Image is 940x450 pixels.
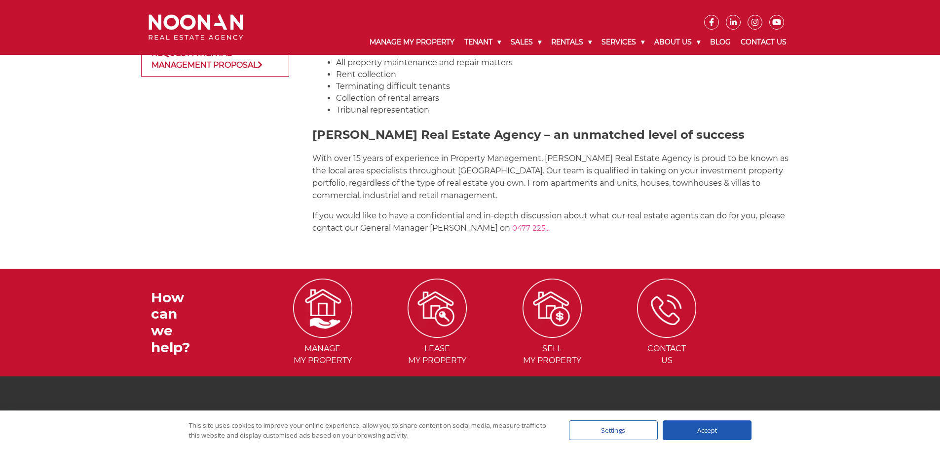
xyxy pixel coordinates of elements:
a: Click to reveal phone number [512,223,550,233]
div: Accept [663,420,752,440]
a: Sales [506,30,546,55]
span: Sell my Property [496,343,609,367]
img: ICONS [523,279,582,338]
li: All property maintenance and repair matters [336,57,799,69]
a: Manage My Property [365,30,459,55]
a: Rentals [546,30,597,55]
img: ICONS [637,279,696,338]
a: Leasemy Property [381,303,494,365]
a: Sellmy Property [496,303,609,365]
div: Settings [569,420,658,440]
a: Request a rental management proposal [141,42,289,77]
a: Services [597,30,649,55]
span: 0477 225... [512,223,550,233]
img: ICONS [293,279,352,338]
li: Collection of rental arrears [336,92,799,104]
li: Terminating difficult tenants [336,81,799,92]
a: About Us [649,30,705,55]
p: With over 15 years of experience in Property Management, [PERSON_NAME] Real Estate Agency is prou... [312,152,799,202]
img: ICONS [408,279,467,338]
a: Managemy Property [266,303,379,365]
img: Noonan Real Estate Agency [149,14,243,41]
h3: How can we help? [151,289,200,356]
h3: [PERSON_NAME] Real Estate Agency – an unmatched level of success [312,128,799,142]
a: Tenant [459,30,506,55]
div: This site uses cookies to improve your online experience, allow you to share content on social me... [189,420,549,440]
p: If you would like to have a confidential and in-depth discussion about what our real estate agent... [312,209,799,234]
span: Manage my Property [266,343,379,367]
span: Contact Us [610,343,723,367]
li: Tribunal representation [336,104,799,116]
li: Rent collection [336,69,799,81]
span: Lease my Property [381,343,494,367]
a: Contact Us [736,30,791,55]
a: Blog [705,30,736,55]
a: ContactUs [610,303,723,365]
